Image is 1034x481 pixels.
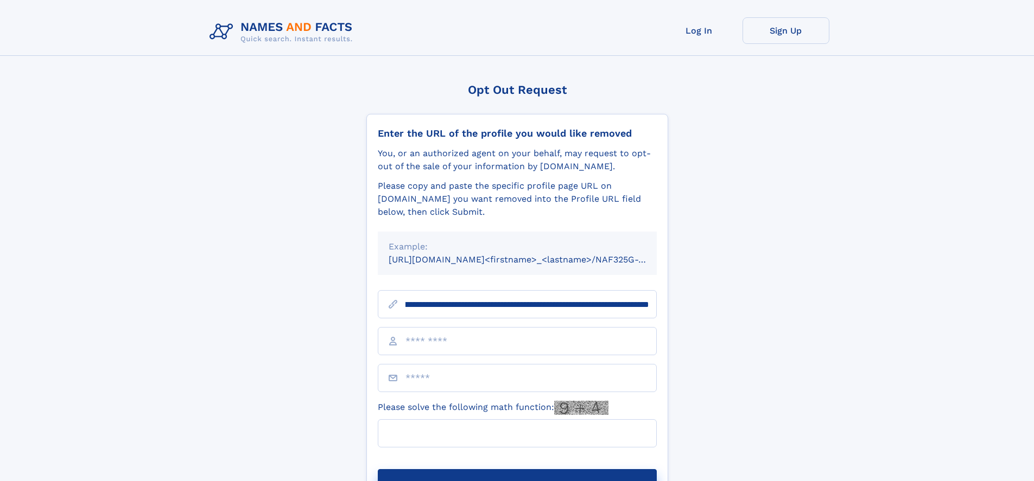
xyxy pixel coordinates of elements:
[378,179,657,219] div: Please copy and paste the specific profile page URL on [DOMAIN_NAME] you want removed into the Pr...
[656,17,743,44] a: Log In
[378,401,608,415] label: Please solve the following math function:
[205,17,361,47] img: Logo Names and Facts
[389,240,646,253] div: Example:
[389,254,677,265] small: [URL][DOMAIN_NAME]<firstname>_<lastname>/NAF325G-xxxxxxxx
[378,127,657,139] div: Enter the URL of the profile you would like removed
[743,17,829,44] a: Sign Up
[366,83,668,97] div: Opt Out Request
[378,147,657,173] div: You, or an authorized agent on your behalf, may request to opt-out of the sale of your informatio...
